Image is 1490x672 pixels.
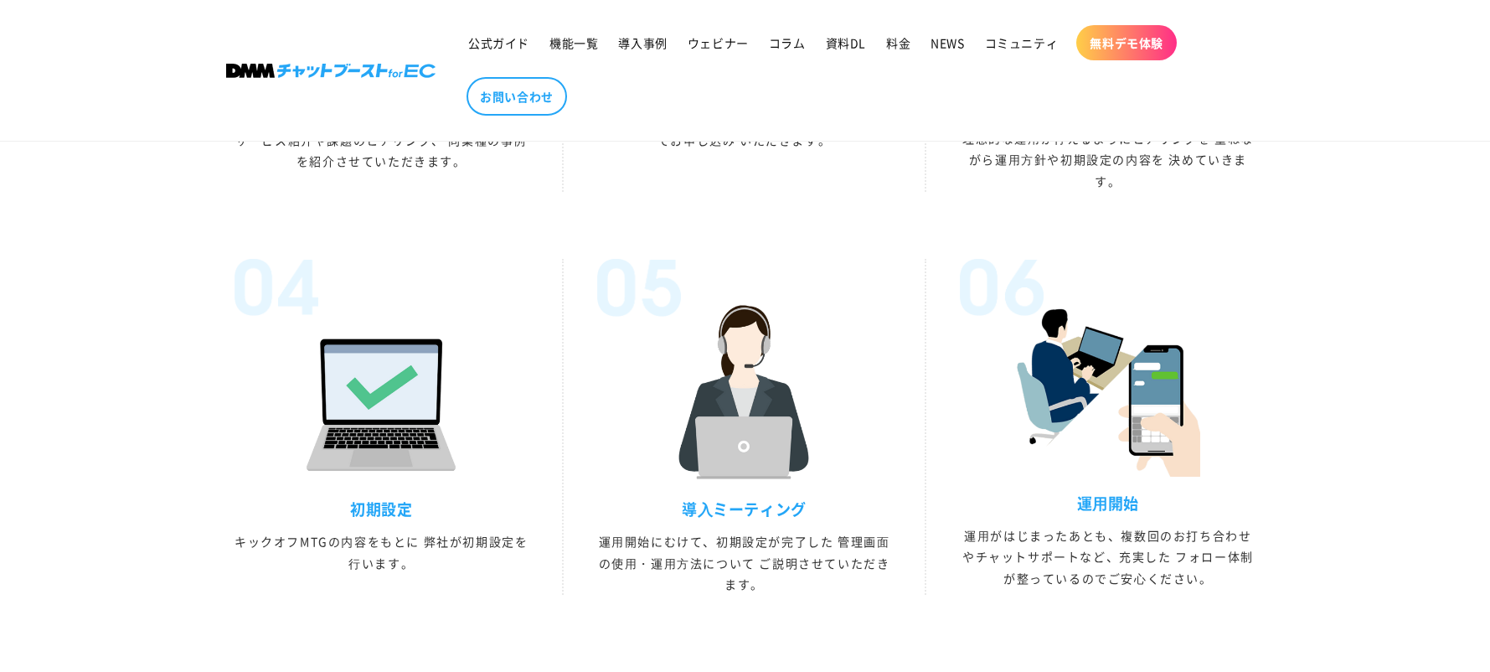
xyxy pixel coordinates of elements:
[539,25,608,60] a: 機能一覧
[652,292,836,483] img: 導⼊ミーティング
[960,128,1255,192] p: 理想的な運⽤が⾏えるようにヒアリングを 重ねながら運⽤⽅針や初期設定の内容を 決めていきます。
[468,35,529,50] span: 公式ガイド
[597,499,891,519] h3: 導⼊ミーティング
[1076,25,1177,60] a: 無料デモ体験
[1016,292,1200,477] img: 運⽤開始
[597,531,891,595] p: 運⽤開始にむけて、初期設定が完了した 管理画⾯の使⽤・運⽤⽅法について ご説明させていただきます。
[678,25,759,60] a: ウェビナー
[549,35,598,50] span: 機能一覧
[876,25,920,60] a: 料金
[235,531,528,573] p: キックオフMTGの内容をもとに 弊社が初期設定を⾏います。
[480,89,554,104] span: お問い合わせ
[975,25,1069,60] a: コミュニティ
[985,35,1059,50] span: コミュニティ
[886,35,910,50] span: 料金
[759,25,816,60] a: コラム
[226,64,436,78] img: 株式会社DMM Boost
[960,525,1255,589] p: 運⽤がはじまったあとも、複数回のお打ち合わせやチャットサポートなど、充実した フォロー体制が整っているのでご安⼼ください。
[826,35,866,50] span: 資料DL
[931,35,964,50] span: NEWS
[688,35,749,50] span: ウェビナー
[1090,35,1163,50] span: 無料デモ体験
[289,292,473,483] img: 初期設定
[608,25,677,60] a: 導入事例
[235,499,528,519] h3: 初期設定
[618,35,667,50] span: 導入事例
[467,77,567,116] a: お問い合わせ
[960,494,1255,513] h3: 運⽤開始
[769,35,806,50] span: コラム
[816,25,876,60] a: 資料DL
[458,25,539,60] a: 公式ガイド
[920,25,974,60] a: NEWS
